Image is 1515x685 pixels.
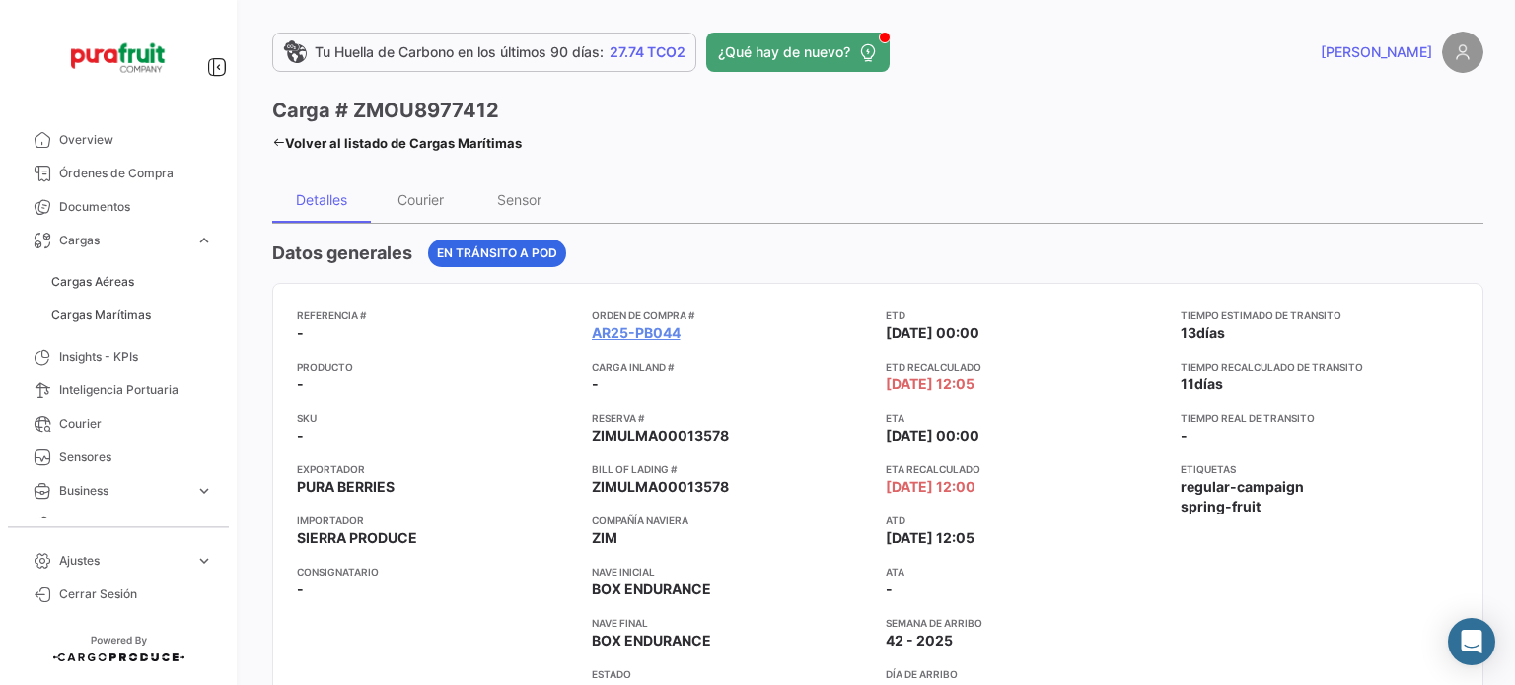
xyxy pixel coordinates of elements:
[1194,376,1223,392] span: días
[592,580,711,599] span: BOX ENDURANCE
[1181,461,1460,477] app-card-info-title: Etiquetas
[59,232,187,249] span: Cargas
[297,580,304,599] span: -
[592,615,871,631] app-card-info-title: Nave final
[59,381,213,399] span: Inteligencia Portuaria
[297,513,576,528] app-card-info-title: Importador
[51,273,134,291] span: Cargas Aéreas
[297,477,395,497] span: PURA BERRIES
[59,448,213,466] span: Sensores
[1196,324,1225,341] span: días
[1181,477,1304,497] span: regular-campaign
[1181,427,1188,444] span: -
[437,244,557,262] span: En tránsito a POD
[297,461,576,477] app-card-info-title: Exportador
[16,374,221,407] a: Inteligencia Portuaria
[592,477,729,497] span: ZIMULMA00013578
[297,426,304,445] span: -
[195,552,213,570] span: expand_more
[1181,359,1460,375] app-card-info-title: Tiempo recalculado de transito
[886,461,1165,477] app-card-info-title: ETA Recalculado
[592,426,729,445] span: ZIMULMA00013578
[886,308,1165,323] app-card-info-title: ETD
[16,340,221,374] a: Insights - KPIs
[886,666,1165,682] app-card-info-title: Día de Arribo
[592,308,871,323] app-card-info-title: Orden de Compra #
[1442,32,1483,73] img: placeholder-user.png
[59,198,213,216] span: Documentos
[706,33,890,72] button: ¿Qué hay de nuevo?
[195,232,213,249] span: expand_more
[297,359,576,375] app-card-info-title: Producto
[59,515,187,533] span: Estadísticas
[16,123,221,157] a: Overview
[1321,42,1432,62] span: [PERSON_NAME]
[886,477,975,497] span: [DATE] 12:00
[59,415,213,433] span: Courier
[592,513,871,528] app-card-info-title: Compañía naviera
[69,24,168,92] img: Logo+PuraFruit.png
[297,308,576,323] app-card-info-title: Referencia #
[59,348,213,366] span: Insights - KPIs
[43,301,221,330] a: Cargas Marítimas
[886,615,1165,631] app-card-info-title: Semana de Arribo
[592,631,711,651] span: BOX ENDURANCE
[1181,410,1460,426] app-card-info-title: Tiempo real de transito
[272,97,499,124] h3: Carga # ZMOU8977412
[886,528,974,548] span: [DATE] 12:05
[397,191,444,208] div: Courier
[59,482,187,500] span: Business
[592,528,617,548] span: ZIM
[1181,324,1196,341] span: 13
[592,564,871,580] app-card-info-title: Nave inicial
[59,165,213,182] span: Órdenes de Compra
[592,666,871,682] app-card-info-title: Estado
[886,580,893,599] span: -
[297,564,576,580] app-card-info-title: Consignatario
[886,564,1165,580] app-card-info-title: ATA
[497,191,541,208] div: Sensor
[886,513,1165,528] app-card-info-title: ATD
[16,190,221,224] a: Documentos
[16,441,221,474] a: Sensores
[592,323,681,343] a: AR25-PB044
[886,426,979,445] span: [DATE] 00:00
[1448,618,1495,665] div: Abrir Intercom Messenger
[886,359,1165,375] app-card-info-title: ETD Recalculado
[592,461,871,477] app-card-info-title: Bill of Lading #
[297,375,304,394] span: -
[272,240,412,267] h4: Datos generales
[16,407,221,441] a: Courier
[886,631,953,651] span: 42 - 2025
[592,410,871,426] app-card-info-title: Reserva #
[272,33,696,72] a: Tu Huella de Carbono en los últimos 90 días:27.74 TCO2
[195,482,213,500] span: expand_more
[610,42,685,62] span: 27.74 TCO2
[59,131,213,149] span: Overview
[315,42,604,62] span: Tu Huella de Carbono en los últimos 90 días:
[297,323,304,343] span: -
[297,528,417,548] span: SIERRA PRODUCE
[195,515,213,533] span: expand_more
[592,359,871,375] app-card-info-title: Carga inland #
[886,323,979,343] span: [DATE] 00:00
[43,267,221,297] a: Cargas Aéreas
[296,191,347,208] div: Detalles
[16,157,221,190] a: Órdenes de Compra
[1181,497,1261,516] span: spring-fruit
[59,552,187,570] span: Ajustes
[886,375,974,394] span: [DATE] 12:05
[297,410,576,426] app-card-info-title: SKU
[272,129,522,157] a: Volver al listado de Cargas Marítimas
[886,410,1165,426] app-card-info-title: ETA
[51,307,151,324] span: Cargas Marítimas
[1181,308,1460,323] app-card-info-title: Tiempo estimado de transito
[59,585,213,603] span: Cerrar Sesión
[1181,376,1194,392] span: 11
[718,42,850,62] span: ¿Qué hay de nuevo?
